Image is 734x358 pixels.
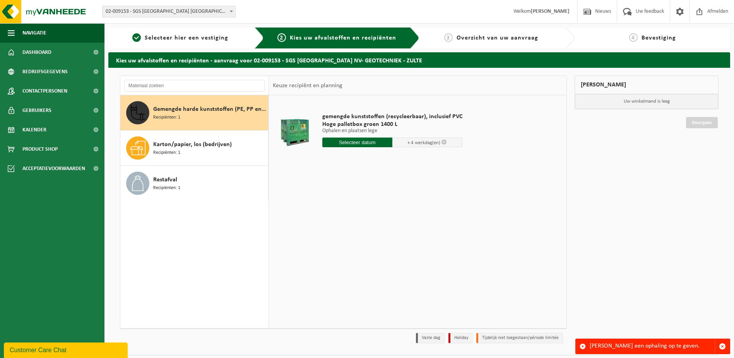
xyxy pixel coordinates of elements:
span: Recipiënten: 1 [153,149,180,157]
span: 02-009153 - SGS BELGIUM NV- GEOTECHNIEK - ZULTE [103,6,235,17]
span: Product Shop [22,139,58,159]
button: Gemengde harde kunststoffen (PE, PP en PVC), recycleerbaar (industrieel) Recipiënten: 1 [120,95,269,131]
span: Overzicht van uw aanvraag [457,35,538,41]
span: Karton/papier, los (bedrijven) [153,140,232,149]
button: Restafval Recipiënten: 1 [120,166,269,201]
li: Vaste dag [416,333,445,343]
a: 1Selecteer hier een vestiging [112,33,248,43]
span: Bedrijfsgegevens [22,62,68,81]
span: 2 [277,33,286,42]
span: Gemengde harde kunststoffen (PE, PP en PVC), recycleerbaar (industrieel) [153,105,266,114]
span: Recipiënten: 1 [153,184,180,192]
input: Selecteer datum [322,138,392,147]
span: Navigatie [22,23,46,43]
span: 1 [132,33,141,42]
h2: Kies uw afvalstoffen en recipiënten - aanvraag voor 02-009153 - SGS [GEOGRAPHIC_DATA] NV- GEOTECH... [108,52,730,67]
span: Bevestiging [642,35,676,41]
div: Keuze recipiënt en planning [269,76,346,95]
p: Ophalen en plaatsen lege [322,128,462,134]
span: 3 [444,33,453,42]
span: Acceptatievoorwaarden [22,159,85,178]
span: Gebruikers [22,101,51,120]
iframe: chat widget [4,341,129,358]
span: 02-009153 - SGS BELGIUM NV- GEOTECHNIEK - ZULTE [102,6,236,17]
strong: [PERSON_NAME] [531,9,570,14]
li: Tijdelijk niet toegestaan/période limitée [476,333,563,343]
span: + 4 werkdag(en) [407,140,440,145]
span: Selecteer hier een vestiging [145,35,228,41]
span: Restafval [153,175,177,184]
div: [PERSON_NAME] [575,76,719,94]
a: Doorgaan [686,117,718,128]
span: Dashboard [22,43,51,62]
input: Materiaal zoeken [124,80,265,91]
p: Uw winkelmand is leeg [575,94,718,109]
span: 4 [629,33,638,42]
div: [PERSON_NAME] een ophaling op te geven. [590,339,715,354]
span: Kalender [22,120,46,139]
button: Karton/papier, los (bedrijven) Recipiënten: 1 [120,131,269,166]
span: Hoge palletbox groen 1400 L [322,120,462,128]
span: gemengde kunststoffen (recycleerbaar), inclusief PVC [322,113,462,120]
li: Holiday [448,333,472,343]
span: Contactpersonen [22,81,67,101]
span: Recipiënten: 1 [153,114,180,121]
span: Kies uw afvalstoffen en recipiënten [290,35,396,41]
